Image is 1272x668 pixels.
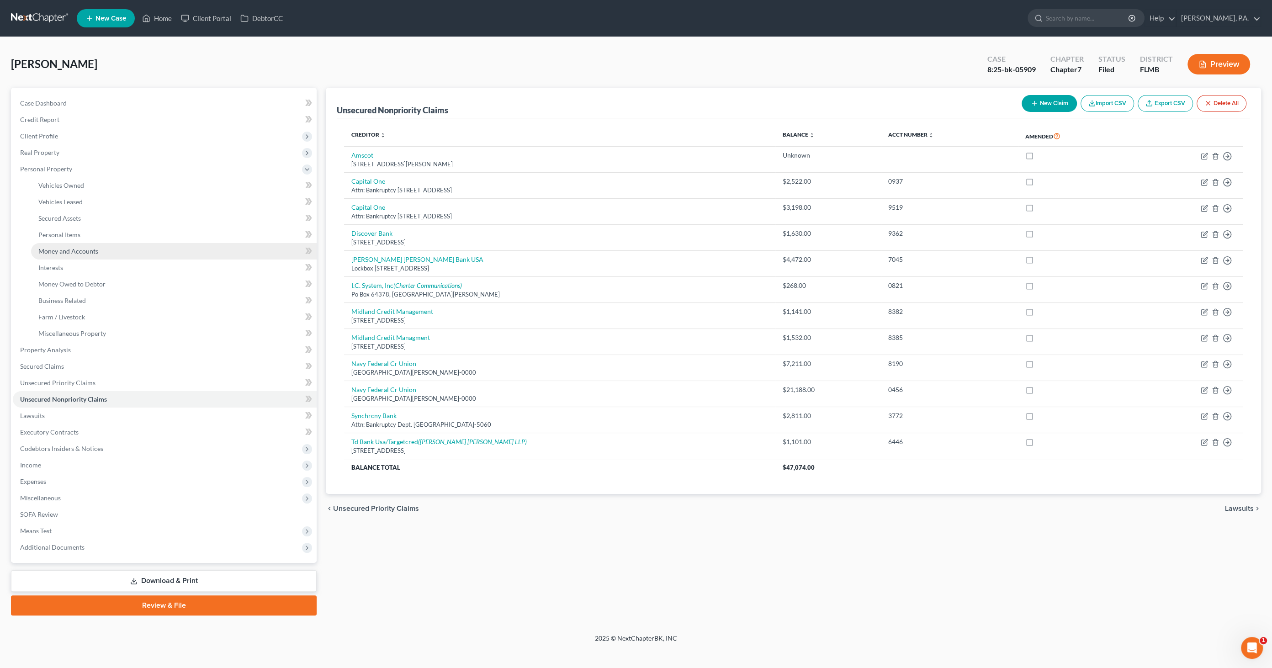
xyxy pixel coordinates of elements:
span: Client Profile [20,132,58,140]
span: Case Dashboard [20,99,67,107]
div: Filed [1098,64,1125,75]
div: Attn: Bankruptcy [STREET_ADDRESS] [351,212,768,221]
div: $268.00 [783,281,874,290]
a: Unsecured Nonpriority Claims [13,391,317,408]
a: Property Analysis [13,342,317,358]
i: (Charter Communications) [393,281,462,289]
a: SOFA Review [13,506,317,523]
div: 7045 [888,255,1010,264]
span: 1 [1260,637,1267,644]
div: Unsecured Nonpriority Claims [337,105,448,116]
span: Farm / Livestock [38,313,85,321]
a: Interests [31,260,317,276]
a: Navy Federal Cr Union [351,360,416,367]
th: Balance Total [344,459,775,476]
div: [STREET_ADDRESS] [351,316,768,325]
a: Download & Print [11,570,317,592]
i: unfold_more [928,133,934,138]
div: $2,522.00 [783,177,874,186]
span: Lawsuits [20,412,45,419]
div: $1,532.00 [783,333,874,342]
a: Money Owed to Debtor [31,276,317,292]
a: Personal Items [31,227,317,243]
button: chevron_left Unsecured Priority Claims [326,505,419,512]
span: Lawsuits [1225,505,1254,512]
span: [PERSON_NAME] [11,57,97,70]
span: Secured Assets [38,214,81,222]
div: [STREET_ADDRESS] [351,342,768,351]
a: Balance unfold_more [783,131,815,138]
div: 0456 [888,385,1010,394]
button: New Claim [1022,95,1077,112]
div: $3,198.00 [783,203,874,212]
a: Case Dashboard [13,95,317,111]
button: Import CSV [1081,95,1134,112]
div: 8382 [888,307,1010,316]
a: Td Bank Usa/Targetcred([PERSON_NAME] [PERSON_NAME] LLP) [351,438,527,445]
span: $47,074.00 [783,464,815,471]
div: 8:25-bk-05909 [987,64,1036,75]
div: $1,630.00 [783,229,874,238]
div: 0937 [888,177,1010,186]
span: Unsecured Priority Claims [20,379,95,387]
input: Search by name... [1046,10,1129,27]
span: Codebtors Insiders & Notices [20,445,103,452]
span: Property Analysis [20,346,71,354]
a: Lawsuits [13,408,317,424]
span: Secured Claims [20,362,64,370]
div: Lockbox [STREET_ADDRESS] [351,264,768,273]
div: Status [1098,54,1125,64]
div: $21,188.00 [783,385,874,394]
button: Preview [1187,54,1250,74]
a: Discover Bank [351,229,392,237]
a: Secured Claims [13,358,317,375]
span: Credit Report [20,116,59,123]
span: Expenses [20,477,46,485]
span: Money Owed to Debtor [38,280,106,288]
a: Secured Assets [31,210,317,227]
a: Home [138,10,176,27]
div: $1,141.00 [783,307,874,316]
div: [STREET_ADDRESS][PERSON_NAME] [351,160,768,169]
span: Money and Accounts [38,247,98,255]
div: [GEOGRAPHIC_DATA][PERSON_NAME]-0000 [351,394,768,403]
span: Executory Contracts [20,428,79,436]
span: Real Property [20,148,59,156]
a: Export CSV [1138,95,1193,112]
span: Means Test [20,527,52,535]
div: FLMB [1140,64,1173,75]
div: $4,472.00 [783,255,874,264]
div: $7,211.00 [783,359,874,368]
div: District [1140,54,1173,64]
span: Unsecured Priority Claims [333,505,419,512]
div: 2025 © NextChapterBK, INC [376,634,896,650]
button: Lawsuits chevron_right [1225,505,1261,512]
div: $2,811.00 [783,411,874,420]
div: Attn: Bankruptcy Dept. [GEOGRAPHIC_DATA]-5060 [351,420,768,429]
iframe: Intercom live chat [1241,637,1263,659]
a: Farm / Livestock [31,309,317,325]
a: Midland Credit Managment [351,334,430,341]
div: 3772 [888,411,1010,420]
span: 7 [1077,65,1081,74]
a: Miscellaneous Property [31,325,317,342]
a: Credit Report [13,111,317,128]
th: Amended [1018,126,1131,147]
a: Creditor unfold_more [351,131,386,138]
div: 9362 [888,229,1010,238]
span: Miscellaneous [20,494,61,502]
i: chevron_left [326,505,333,512]
span: Miscellaneous Property [38,329,106,337]
div: Chapter [1050,64,1084,75]
span: Vehicles Owned [38,181,84,189]
a: Business Related [31,292,317,309]
a: Executory Contracts [13,424,317,440]
i: chevron_right [1254,505,1261,512]
div: Case [987,54,1036,64]
span: SOFA Review [20,510,58,518]
div: Chapter [1050,54,1084,64]
div: [STREET_ADDRESS] [351,238,768,247]
div: 0821 [888,281,1010,290]
a: Acct Number unfold_more [888,131,934,138]
div: [STREET_ADDRESS] [351,446,768,455]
